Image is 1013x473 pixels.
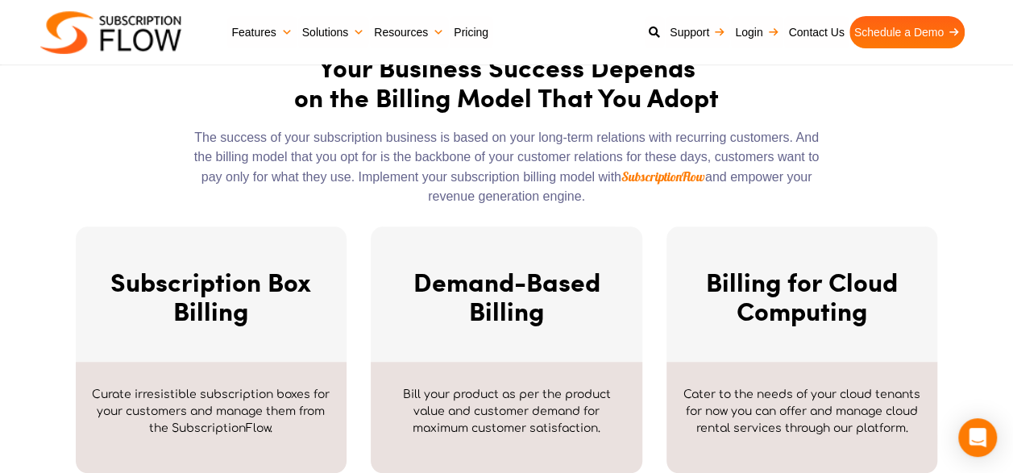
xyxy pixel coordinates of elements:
a: Resources [369,16,449,48]
a: Contact Us [783,16,849,48]
a: Pricing [449,16,493,48]
a: Login [730,16,783,48]
a: Support [665,16,730,48]
a: Solutions [297,16,370,48]
h2: Billing for Cloud Computing [687,267,918,326]
a: Subscription Box Billing [110,263,311,330]
a: Schedule a Demo [849,16,965,48]
img: Subscriptionflow [40,11,181,54]
p: Bill your product as per the product value and customer demand for maximum customer satisfaction. [387,386,626,437]
p: Cater to the needs of your cloud tenants for now you can offer and manage cloud rental services t... [683,386,922,437]
h2: Your Business Success Depends on the Billing Model That You Adopt [144,52,870,112]
a: Demand-Based Billing [413,263,600,330]
a: Features [226,16,297,48]
div: The success of your subscription business is based on your long-term relations with recurring cus... [144,128,870,206]
p: Curate irresistible subscription boxes for your customers and manage them from the SubscriptionFlow. [92,386,331,437]
div: Open Intercom Messenger [958,418,997,457]
span: SubscriptionFlow [621,168,705,185]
